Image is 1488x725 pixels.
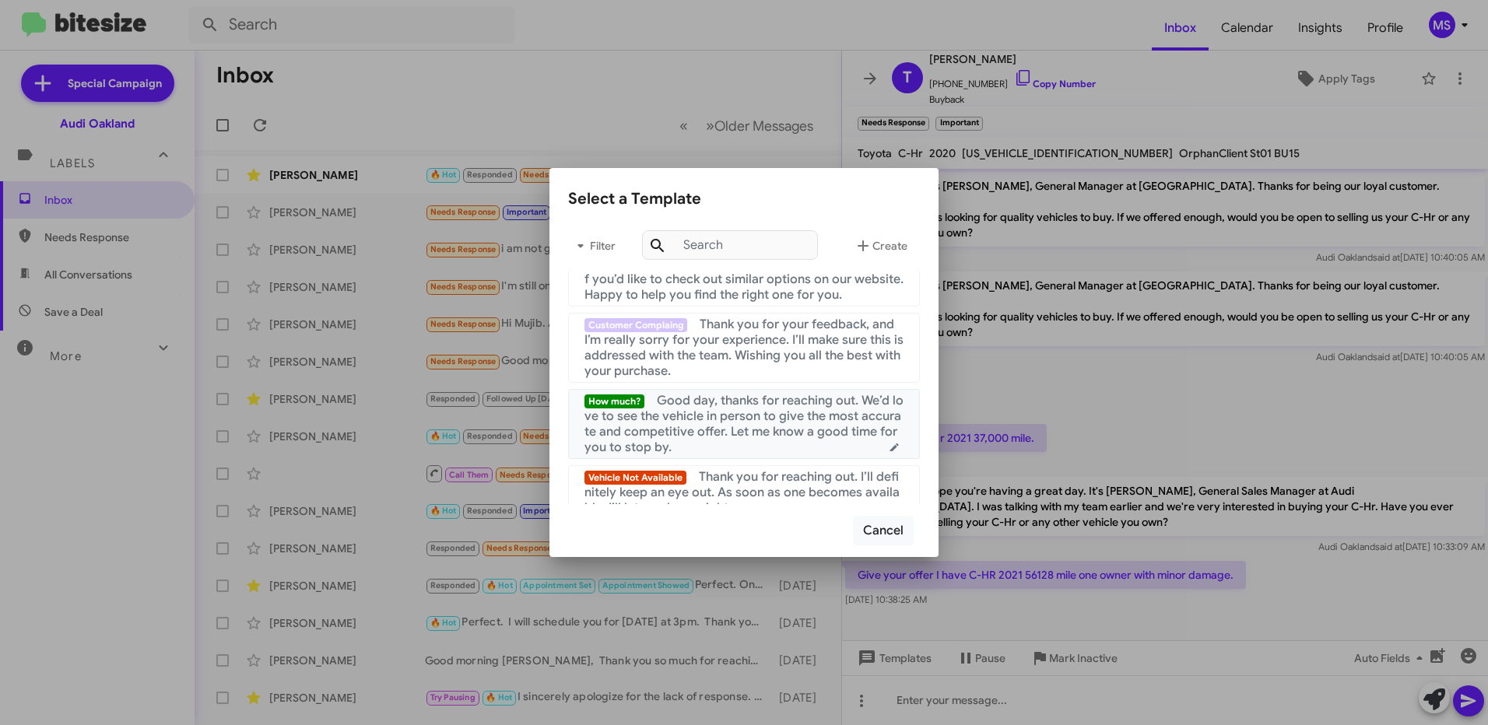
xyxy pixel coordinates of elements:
span: just a quick heads up, the vehicle you were interested in has just been sold. Let me know if you’... [584,240,904,303]
input: Search [642,230,818,260]
span: Good day, thanks for reaching out. We’d love to see the vehicle in person to give the most accura... [584,393,904,455]
span: Vehicle Not Available [584,471,686,485]
span: How much? [584,394,644,408]
span: Thank you for reaching out. I’ll definitely keep an eye out. As soon as one becomes available, I’... [584,469,900,516]
span: Thank you for your feedback, and I’m really sorry for your experience. I’ll make sure this is add... [584,317,904,379]
span: Filter [568,232,618,260]
button: Create [841,227,920,264]
div: Select a Template [568,187,920,212]
span: Create [854,232,907,260]
button: Cancel [853,516,914,545]
span: Customer Complaing [584,318,687,332]
button: Filter [568,227,618,264]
